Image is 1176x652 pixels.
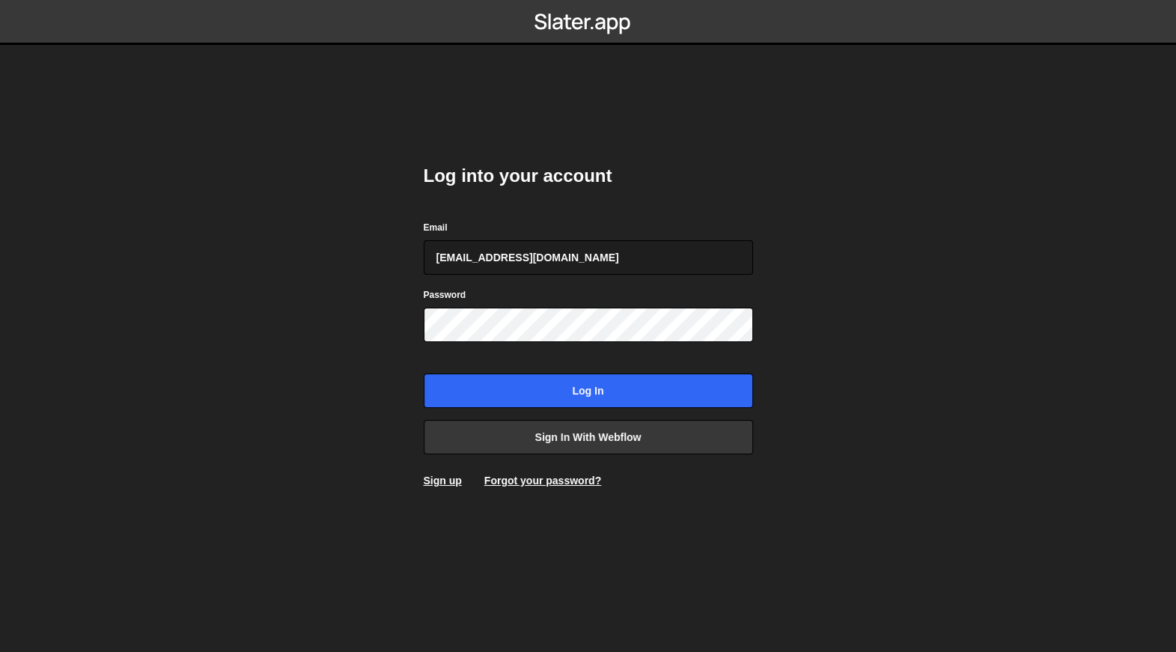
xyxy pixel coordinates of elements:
[424,475,462,487] a: Sign up
[424,164,753,188] h2: Log into your account
[424,220,448,235] label: Email
[424,374,753,408] input: Log in
[424,287,466,302] label: Password
[484,475,601,487] a: Forgot your password?
[424,420,753,454] a: Sign in with Webflow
